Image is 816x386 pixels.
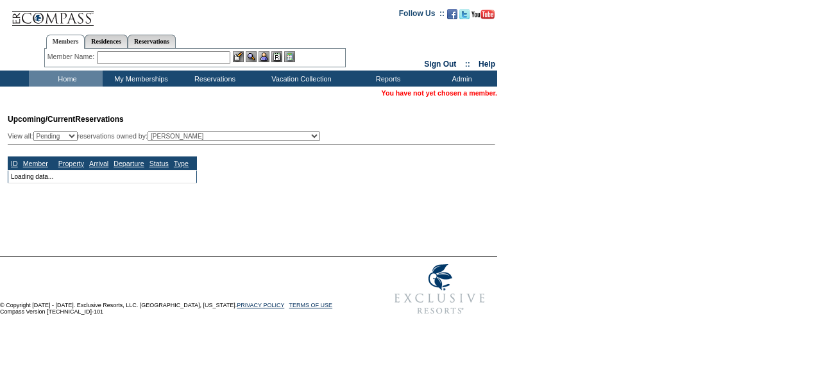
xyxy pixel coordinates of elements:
[472,10,495,19] img: Subscribe to our YouTube Channel
[47,51,97,62] div: Member Name:
[11,160,18,167] a: ID
[472,13,495,21] a: Subscribe to our YouTube Channel
[350,71,423,87] td: Reports
[176,71,250,87] td: Reservations
[423,71,497,87] td: Admin
[465,60,470,69] span: ::
[479,60,495,69] a: Help
[459,13,470,21] a: Follow us on Twitter
[23,160,48,167] a: Member
[447,13,457,21] a: Become our fan on Facebook
[289,302,333,308] a: TERMS OF USE
[459,9,470,19] img: Follow us on Twitter
[237,302,284,308] a: PRIVACY POLICY
[29,71,103,87] td: Home
[259,51,269,62] img: Impersonate
[399,8,445,23] td: Follow Us ::
[284,51,295,62] img: b_calculator.gif
[85,35,128,48] a: Residences
[128,35,176,48] a: Reservations
[8,131,326,141] div: View all: reservations owned by:
[58,160,84,167] a: Property
[271,51,282,62] img: Reservations
[89,160,108,167] a: Arrival
[424,60,456,69] a: Sign Out
[103,71,176,87] td: My Memberships
[8,115,75,124] span: Upcoming/Current
[46,35,85,49] a: Members
[174,160,189,167] a: Type
[447,9,457,19] img: Become our fan on Facebook
[8,115,124,124] span: Reservations
[114,160,144,167] a: Departure
[382,89,497,97] span: You have not yet chosen a member.
[246,51,257,62] img: View
[149,160,169,167] a: Status
[382,257,497,321] img: Exclusive Resorts
[250,71,350,87] td: Vacation Collection
[8,170,197,183] td: Loading data...
[233,51,244,62] img: b_edit.gif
